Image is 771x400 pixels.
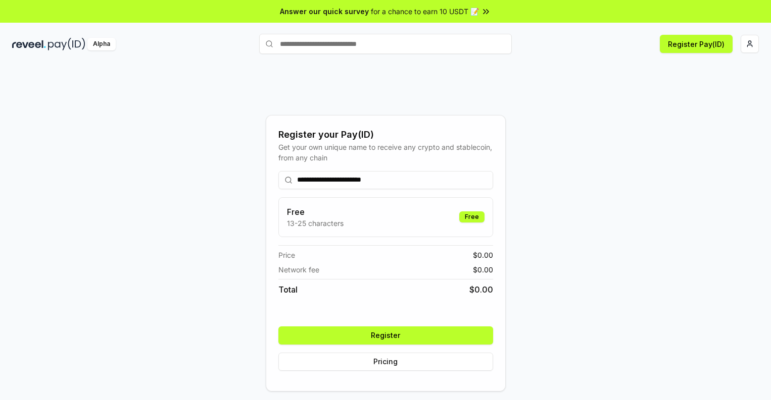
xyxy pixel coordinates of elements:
[660,35,733,53] button: Register Pay(ID)
[87,38,116,50] div: Alpha
[280,6,369,17] span: Answer our quick survey
[459,211,485,222] div: Free
[12,38,46,50] img: reveel_dark
[278,264,319,275] span: Network fee
[287,206,344,218] h3: Free
[473,264,493,275] span: $ 0.00
[278,326,493,345] button: Register
[278,353,493,371] button: Pricing
[48,38,85,50] img: pay_id
[371,6,479,17] span: for a chance to earn 10 USDT 📝
[278,142,493,163] div: Get your own unique name to receive any crypto and stablecoin, from any chain
[278,283,298,296] span: Total
[473,250,493,260] span: $ 0.00
[469,283,493,296] span: $ 0.00
[287,218,344,228] p: 13-25 characters
[278,250,295,260] span: Price
[278,128,493,142] div: Register your Pay(ID)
